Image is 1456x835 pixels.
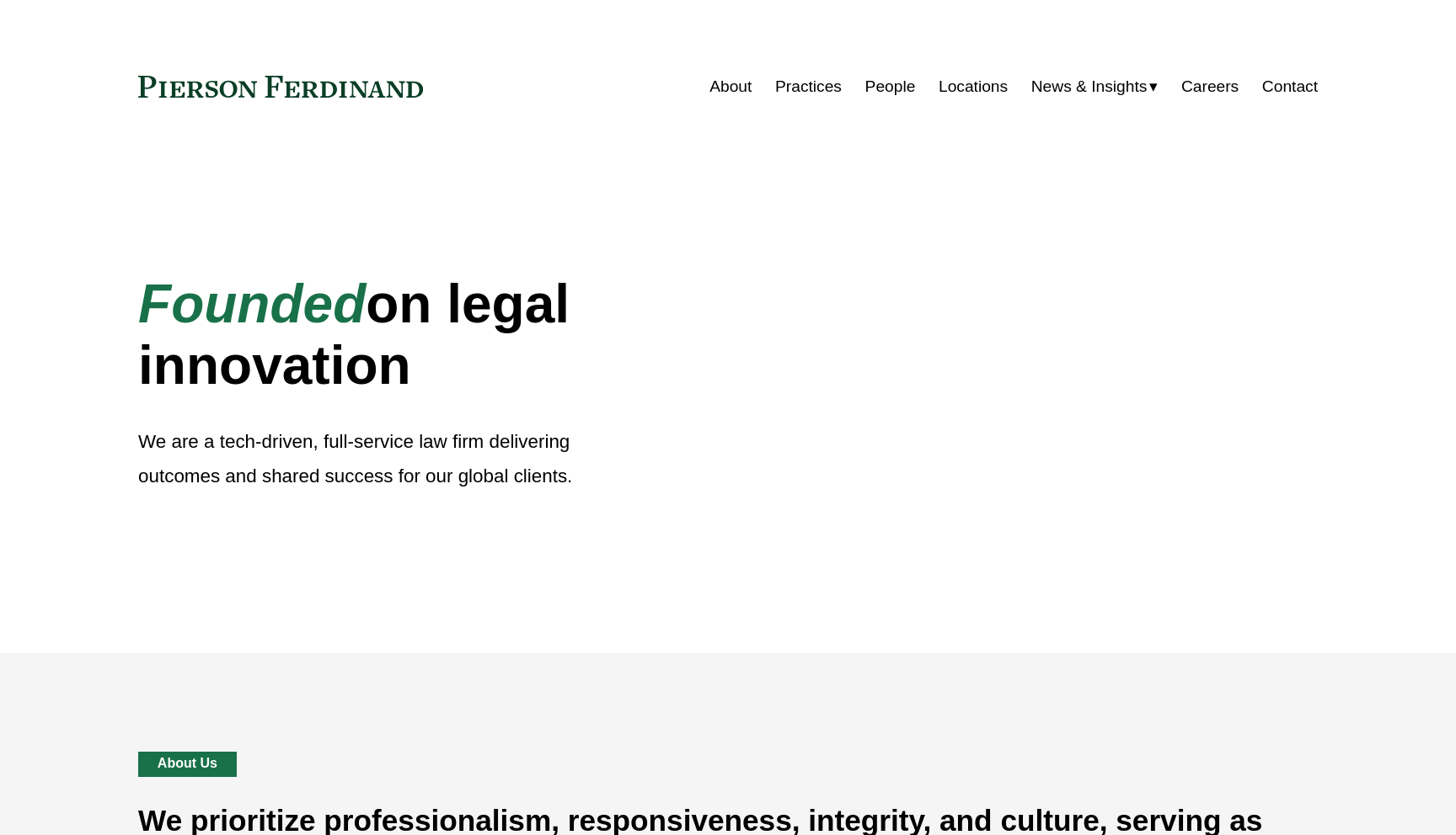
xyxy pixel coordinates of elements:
[1031,71,1159,103] a: folder dropdown
[138,425,629,493] p: We are a tech-driven, full-service law firm delivering outcomes and shared success for our global...
[1031,72,1148,102] span: News & Insights
[939,71,1008,103] a: Locations
[138,274,366,334] em: Founded
[775,71,842,103] a: Practices
[158,756,217,770] strong: About Us
[709,71,752,103] a: About
[1262,71,1318,103] a: Contact
[1181,71,1239,103] a: Careers
[138,274,629,396] h1: on legal innovation
[865,71,916,103] a: People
